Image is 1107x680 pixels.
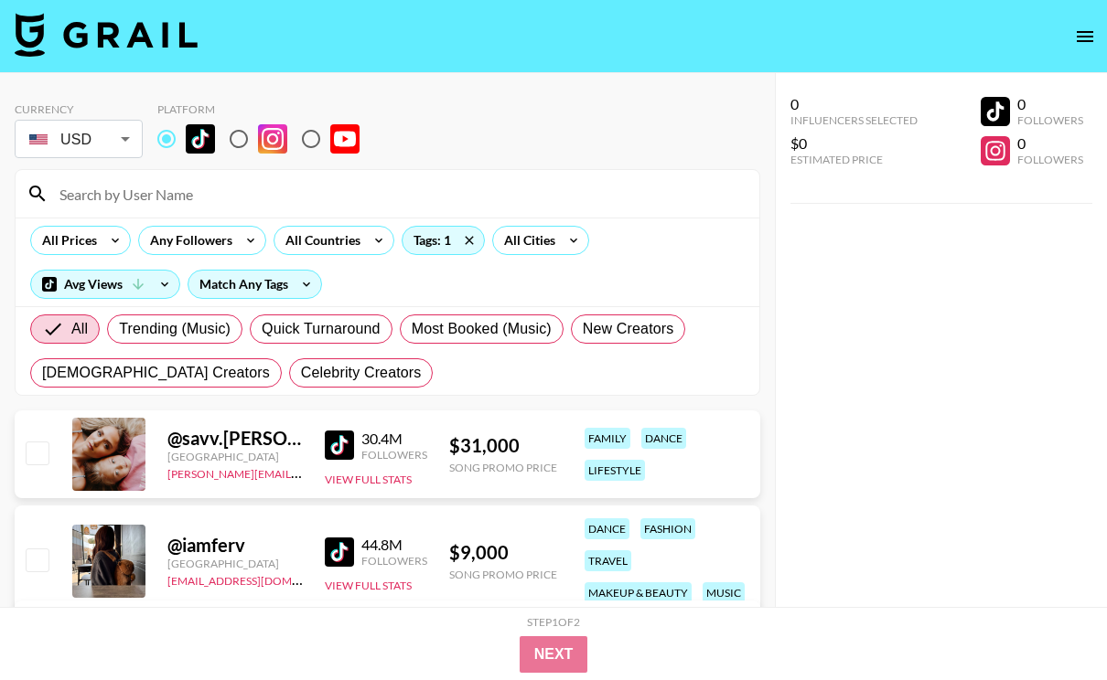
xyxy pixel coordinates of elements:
div: $ 31,000 [449,434,557,457]
div: [GEOGRAPHIC_DATA] [167,450,303,463]
div: Influencers Selected [790,113,918,127]
div: Estimated Price [790,153,918,166]
button: Next [520,636,588,673]
input: Search by User Name [48,179,748,208]
span: Celebrity Creators [301,362,422,384]
div: lifestyle [585,460,645,481]
div: 44.8M [361,536,427,554]
div: @ savv.[PERSON_NAME] [167,427,303,450]
span: New Creators [583,318,674,340]
div: Platform [157,102,374,116]
div: 0 [790,95,918,113]
img: YouTube [330,124,360,154]
span: Most Booked (Music) [412,318,552,340]
div: All Prices [31,227,101,254]
div: Followers [1017,113,1083,127]
div: dance [585,518,629,539]
img: TikTok [325,537,354,567]
div: Step 1 of 2 [527,615,580,629]
button: open drawer [1067,18,1103,55]
div: $ 9,000 [449,541,557,564]
div: Followers [1017,153,1083,166]
span: Trending (Music) [119,318,231,340]
div: Tags: 1 [403,227,484,254]
div: Currency [15,102,143,116]
div: Any Followers [139,227,236,254]
div: @ iamferv [167,534,303,557]
div: family [585,428,630,449]
a: [EMAIL_ADDRESS][DOMAIN_NAME] [167,570,351,588]
img: TikTok [325,430,354,460]
div: All Cities [493,227,559,254]
span: Quick Turnaround [262,318,381,340]
div: Match Any Tags [188,271,321,298]
button: View Full Stats [325,473,412,486]
div: music [703,582,745,603]
div: USD [18,123,139,155]
div: Song Promo Price [449,568,557,581]
div: fashion [640,518,695,539]
div: travel [585,550,631,571]
div: $0 [790,134,918,153]
span: [DEMOGRAPHIC_DATA] Creators [42,362,270,384]
span: All [71,318,88,340]
div: dance [641,428,686,449]
div: All Countries [274,227,364,254]
div: makeup & beauty [585,582,692,603]
div: 0 [1017,134,1083,153]
img: Instagram [258,124,287,154]
div: [GEOGRAPHIC_DATA] [167,557,303,570]
button: View Full Stats [325,579,412,592]
div: Song Promo Price [449,461,557,474]
div: 30.4M [361,430,427,448]
div: 0 [1017,95,1083,113]
div: Followers [361,448,427,462]
img: Grail Talent [15,13,198,57]
div: Followers [361,554,427,568]
img: TikTok [186,124,215,154]
div: Avg Views [31,271,179,298]
a: [PERSON_NAME][EMAIL_ADDRESS][DOMAIN_NAME] [167,463,438,481]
